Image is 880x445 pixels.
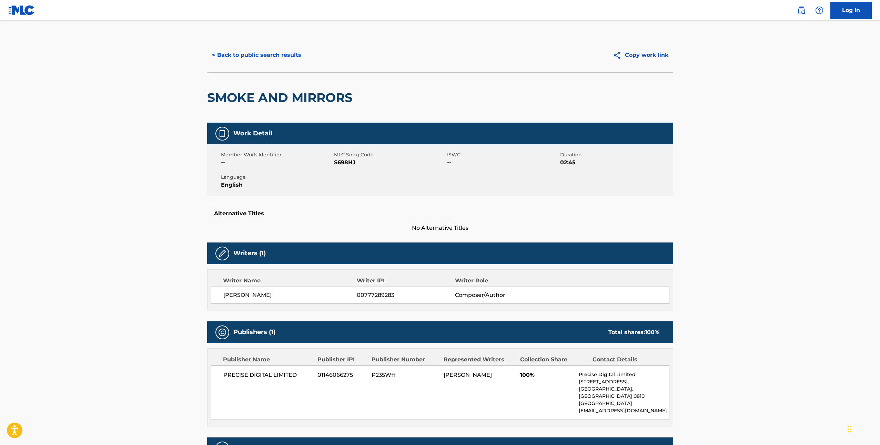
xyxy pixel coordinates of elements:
span: 00777289283 [357,291,455,299]
span: 100 % [645,329,659,335]
span: S698HJ [334,158,445,167]
p: Precise Digital Limited [579,371,669,378]
a: Log In [830,2,872,19]
span: PRECISE DIGITAL LIMITED [223,371,313,379]
span: English [221,181,332,189]
div: Collection Share [520,355,587,364]
img: help [815,6,823,14]
p: [GEOGRAPHIC_DATA], [GEOGRAPHIC_DATA] 0810 [579,385,669,400]
span: [PERSON_NAME] [223,291,357,299]
img: Writers [218,249,226,258]
h5: Alternative Titles [214,210,666,217]
p: [STREET_ADDRESS], [579,378,669,385]
img: MLC Logo [8,5,35,15]
div: Total shares: [608,328,659,337]
div: Drag [848,419,852,439]
span: Language [221,174,332,181]
span: ISWC [447,151,558,158]
div: Publisher Number [372,355,438,364]
img: search [797,6,806,14]
div: Help [812,3,826,17]
div: Contact Details [593,355,659,364]
p: [GEOGRAPHIC_DATA] [579,400,669,407]
img: Copy work link [613,51,625,60]
span: MLC Song Code [334,151,445,158]
div: Publisher IPI [317,355,366,364]
div: Writer IPI [357,277,455,285]
span: Composer/Author [455,291,544,299]
h5: Work Detail [233,130,272,137]
span: Duration [560,151,671,158]
iframe: Chat Widget [846,412,880,445]
span: P235WH [372,371,438,379]
div: Writer Name [223,277,357,285]
img: Work Detail [218,130,226,138]
button: Copy work link [608,46,673,64]
img: Publishers [218,328,226,337]
a: Public Search [795,3,808,17]
div: Publisher Name [223,355,312,364]
div: Writer Role [455,277,544,285]
span: 100% [520,371,574,379]
h5: Publishers (1) [233,328,275,336]
span: Member Work Identifier [221,151,332,158]
span: [PERSON_NAME] [444,372,492,378]
span: 01146066275 [317,371,366,379]
span: -- [447,158,558,167]
span: -- [221,158,332,167]
span: No Alternative Titles [207,224,673,232]
button: < Back to public search results [207,46,306,64]
p: [EMAIL_ADDRESS][DOMAIN_NAME] [579,407,669,414]
h2: SMOKE AND MIRRORS [207,90,356,105]
span: 02:45 [560,158,671,167]
div: Represented Writers [444,355,515,364]
h5: Writers (1) [233,249,266,257]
